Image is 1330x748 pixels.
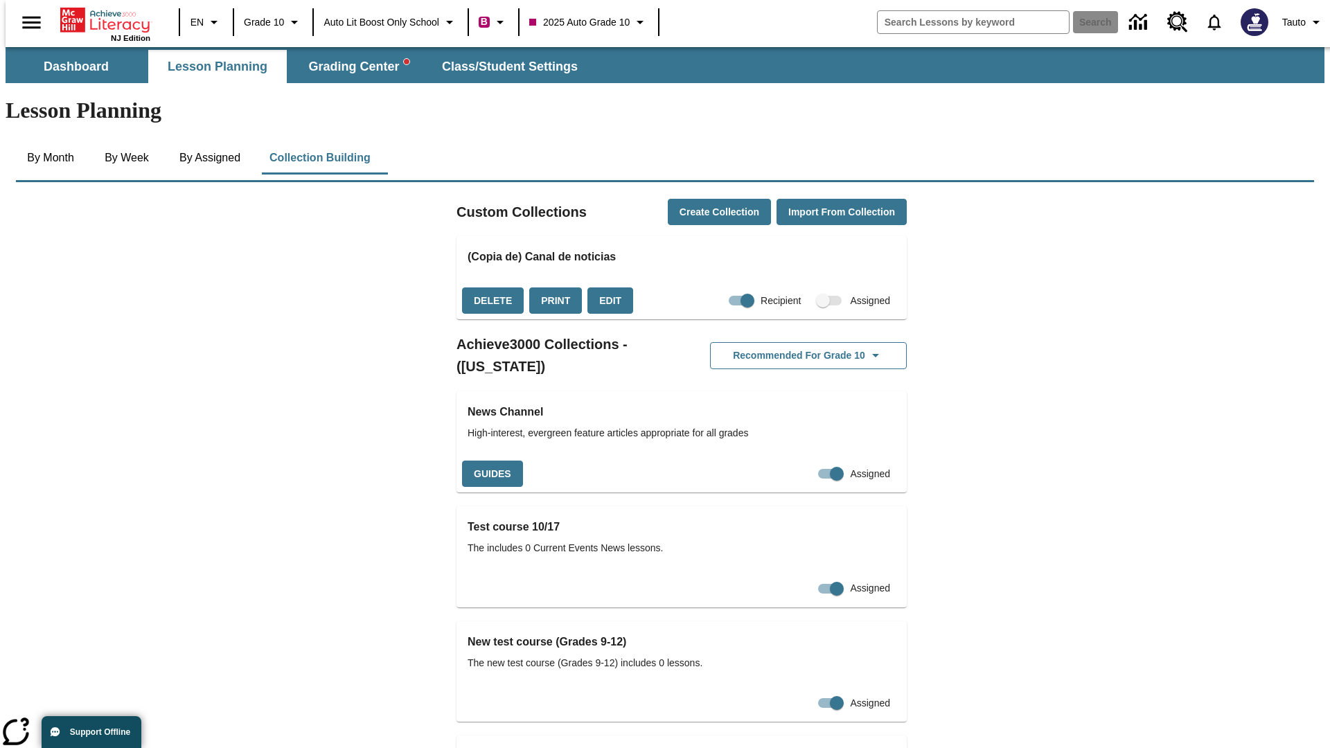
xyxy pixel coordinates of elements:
span: Assigned [850,696,890,711]
h2: Achieve3000 Collections - ([US_STATE]) [456,333,682,377]
span: Dashboard [44,59,109,75]
button: Class/Student Settings [431,50,589,83]
span: Assigned [850,581,890,596]
div: SubNavbar [6,47,1324,83]
button: By Week [92,141,161,175]
span: B [481,13,488,30]
span: The includes 0 Current Events News lessons. [468,541,896,555]
button: Print, will open in a new window [529,287,582,314]
img: Avatar [1241,8,1268,36]
h3: News Channel [468,402,896,422]
button: Select a new avatar [1232,4,1277,40]
button: Open side menu [11,2,52,43]
span: Grade 10 [244,15,284,30]
button: Dashboard [7,50,145,83]
svg: writing assistant alert [404,59,409,64]
span: Support Offline [70,727,130,737]
button: Profile/Settings [1277,10,1330,35]
div: Home [60,5,150,42]
h1: Lesson Planning [6,98,1324,123]
button: Collection Building [258,141,382,175]
span: High-interest, evergreen feature articles appropriate for all grades [468,426,896,440]
button: Boost Class color is violet red. Change class color [473,10,514,35]
span: Tauto [1282,15,1306,30]
button: Grade: Grade 10, Select a grade [238,10,308,35]
button: Create Collection [668,199,771,226]
div: SubNavbar [6,50,590,83]
input: search field [878,11,1069,33]
span: Auto Lit Boost only School [323,15,439,30]
h3: Test course 10/17 [468,517,896,537]
button: Edit [587,287,633,314]
h2: Custom Collections [456,201,587,223]
button: By Assigned [168,141,251,175]
span: Assigned [850,467,890,481]
button: Grading Center [290,50,428,83]
button: Lesson Planning [148,50,287,83]
h3: New test course (Grades 9-12) [468,632,896,652]
button: School: Auto Lit Boost only School, Select your school [318,10,463,35]
a: Notifications [1196,4,1232,40]
span: Recipient [761,294,801,308]
button: Guides [462,461,523,488]
span: The new test course (Grades 9-12) includes 0 lessons. [468,656,896,670]
button: Class: 2025 Auto Grade 10, Select your class [524,10,654,35]
button: By Month [16,141,85,175]
span: Grading Center [308,59,409,75]
button: Delete [462,287,524,314]
a: Home [60,6,150,34]
h3: (Copia de) Canal de noticias [468,247,896,267]
span: Assigned [850,294,890,308]
a: Data Center [1121,3,1159,42]
span: EN [190,15,204,30]
span: Lesson Planning [168,59,267,75]
button: Support Offline [42,716,141,748]
span: NJ Edition [111,34,150,42]
button: Language: EN, Select a language [184,10,229,35]
button: Import from Collection [777,199,907,226]
span: Class/Student Settings [442,59,578,75]
span: 2025 Auto Grade 10 [529,15,630,30]
a: Resource Center, Will open in new tab [1159,3,1196,41]
button: Recommended for Grade 10 [710,342,907,369]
